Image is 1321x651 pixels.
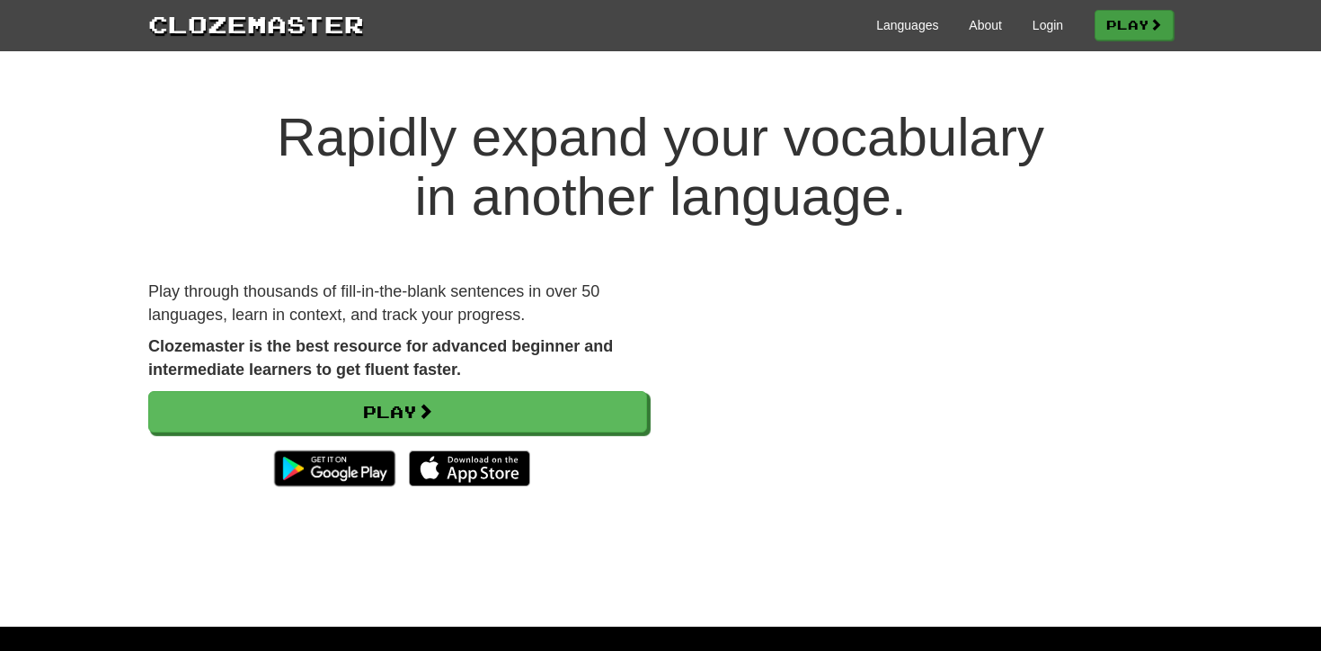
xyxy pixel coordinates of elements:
[148,281,647,326] p: Play through thousands of fill-in-the-blank sentences in over 50 languages, learn in context, and...
[148,7,364,40] a: Clozemaster
[969,16,1002,34] a: About
[1095,10,1174,40] a: Play
[148,337,613,379] strong: Clozemaster is the best resource for advanced beginner and intermediate learners to get fluent fa...
[876,16,938,34] a: Languages
[1033,16,1063,34] a: Login
[265,441,404,495] img: Get it on Google Play
[409,450,530,486] img: Download_on_the_App_Store_Badge_US-UK_135x40-25178aeef6eb6b83b96f5f2d004eda3bffbb37122de64afbaef7...
[148,391,647,433] a: Play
